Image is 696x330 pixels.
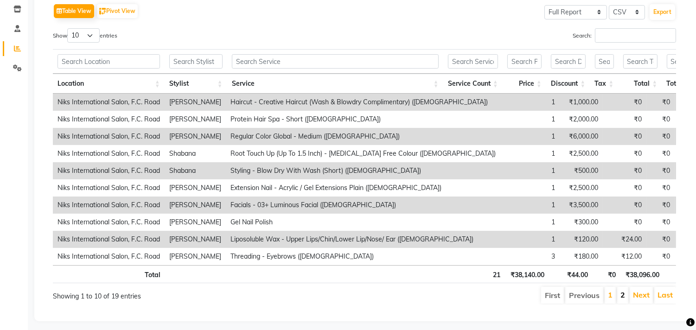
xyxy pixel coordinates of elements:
[646,111,675,128] td: ₹0
[165,179,226,197] td: [PERSON_NAME]
[67,28,100,43] select: Showentries
[446,265,505,283] th: 21
[53,162,165,179] td: Niks International Salon, F.C. Road
[603,128,646,145] td: ₹0
[165,248,226,265] td: [PERSON_NAME]
[443,74,503,94] th: Service Count: activate to sort column ascending
[505,265,549,283] th: ₹38,140.00
[646,214,675,231] td: ₹0
[165,231,226,248] td: [PERSON_NAME]
[165,74,227,94] th: Stylist: activate to sort column ascending
[560,94,603,111] td: ₹1,000.00
[53,74,165,94] th: Location: activate to sort column ascending
[226,162,500,179] td: Styling - Blow Dry With Wash (Short) ([DEMOGRAPHIC_DATA])
[595,28,676,43] input: Search:
[500,248,560,265] td: 3
[232,54,439,69] input: Search Service
[165,128,226,145] td: [PERSON_NAME]
[500,145,560,162] td: 1
[551,54,586,69] input: Search Discount
[560,162,603,179] td: ₹500.00
[560,231,603,248] td: ₹120.00
[646,162,675,179] td: ₹0
[53,265,165,283] th: Total
[169,54,223,69] input: Search Stylist
[603,94,646,111] td: ₹0
[53,145,165,162] td: Niks International Salon, F.C. Road
[53,214,165,231] td: Niks International Salon, F.C. Road
[560,214,603,231] td: ₹300.00
[500,214,560,231] td: 1
[603,197,646,214] td: ₹0
[57,54,160,69] input: Search Location
[646,248,675,265] td: ₹0
[620,265,664,283] th: ₹38,096.00
[53,179,165,197] td: Niks International Salon, F.C. Road
[53,231,165,248] td: Niks International Salon, F.C. Road
[623,54,658,69] input: Search Total
[603,248,646,265] td: ₹12.00
[500,128,560,145] td: 1
[165,197,226,214] td: [PERSON_NAME]
[448,54,498,69] input: Search Service Count
[226,128,500,145] td: Regular Color Global - Medium ([DEMOGRAPHIC_DATA])
[646,231,675,248] td: ₹0
[226,214,500,231] td: Gel Nail Polish
[560,197,603,214] td: ₹3,500.00
[560,128,603,145] td: ₹6,000.00
[620,290,625,299] a: 2
[53,248,165,265] td: Niks International Salon, F.C. Road
[226,197,500,214] td: Facials - 03+ Luminous Facial ([DEMOGRAPHIC_DATA])
[608,290,613,299] a: 1
[603,179,646,197] td: ₹0
[603,162,646,179] td: ₹0
[54,4,94,18] button: Table View
[500,231,560,248] td: 1
[560,111,603,128] td: ₹2,000.00
[507,54,542,69] input: Search Price
[646,128,675,145] td: ₹0
[503,74,546,94] th: Price: activate to sort column ascending
[226,111,500,128] td: Protein Hair Spa - Short ([DEMOGRAPHIC_DATA])
[560,145,603,162] td: ₹2,500.00
[549,265,593,283] th: ₹44.00
[53,128,165,145] td: Niks International Salon, F.C. Road
[595,54,614,69] input: Search Tax
[603,145,646,162] td: ₹0
[646,197,675,214] td: ₹0
[165,214,226,231] td: [PERSON_NAME]
[603,214,646,231] td: ₹0
[99,8,106,15] img: pivot.png
[227,74,443,94] th: Service: activate to sort column ascending
[500,197,560,214] td: 1
[53,111,165,128] td: Niks International Salon, F.C. Road
[546,74,590,94] th: Discount: activate to sort column ascending
[619,74,662,94] th: Total: activate to sort column ascending
[658,290,673,299] a: Last
[226,248,500,265] td: Threading - Eyebrows ([DEMOGRAPHIC_DATA])
[646,179,675,197] td: ₹0
[226,231,500,248] td: Liposoluble Wax - Upper Lips/Chin/Lower Lip/Nose/ Ear ([DEMOGRAPHIC_DATA])
[500,111,560,128] td: 1
[165,162,226,179] td: Shabana
[165,145,226,162] td: Shabana
[603,111,646,128] td: ₹0
[500,162,560,179] td: 1
[165,111,226,128] td: [PERSON_NAME]
[97,4,138,18] button: Pivot View
[226,94,500,111] td: Haircut - Creative Haircut (Wash & Blowdry Complimentary) ([DEMOGRAPHIC_DATA])
[593,265,620,283] th: ₹0
[560,179,603,197] td: ₹2,500.00
[646,145,675,162] td: ₹0
[603,231,646,248] td: ₹24.00
[226,179,500,197] td: Extension Nail - Acrylic / Gel Extensions Plain ([DEMOGRAPHIC_DATA])
[53,286,305,301] div: Showing 1 to 10 of 19 entries
[53,197,165,214] td: Niks International Salon, F.C. Road
[650,4,675,20] button: Export
[165,94,226,111] td: [PERSON_NAME]
[500,179,560,197] td: 1
[646,94,675,111] td: ₹0
[53,28,117,43] label: Show entries
[590,74,619,94] th: Tax: activate to sort column ascending
[500,94,560,111] td: 1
